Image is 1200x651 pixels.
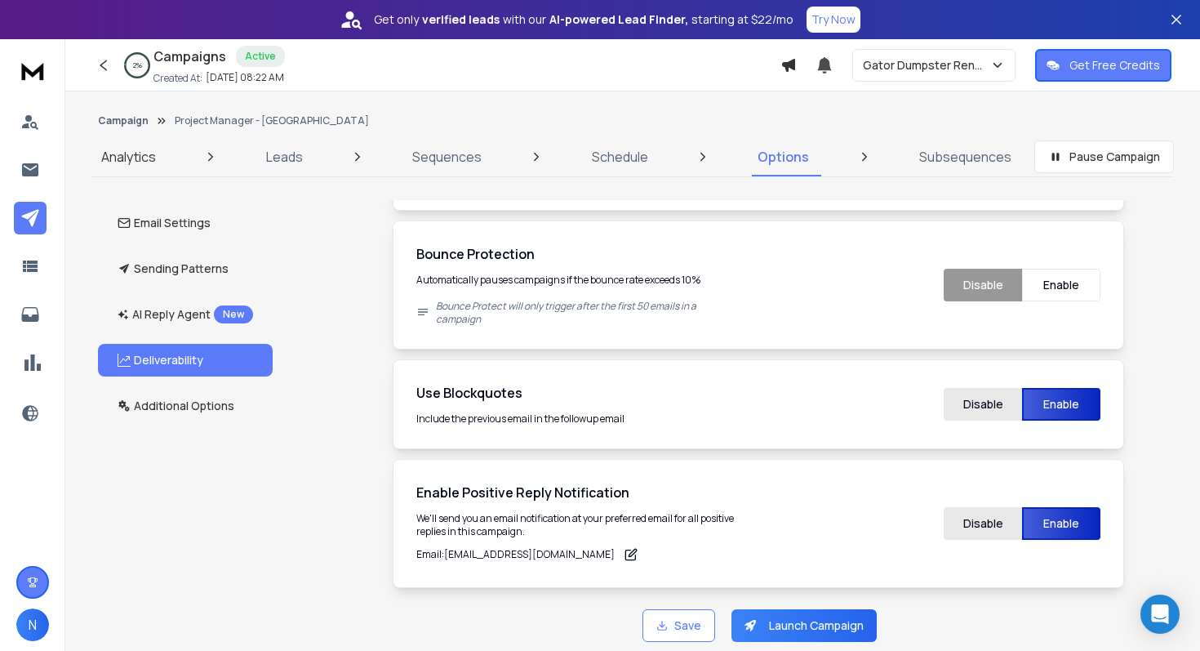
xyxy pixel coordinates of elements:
[402,137,491,176] a: Sequences
[153,47,226,66] h1: Campaigns
[16,56,49,86] img: logo
[374,11,793,28] p: Get only with our starting at $22/mo
[549,11,688,28] strong: AI-powered Lead Finder,
[412,147,482,167] p: Sequences
[266,147,303,167] p: Leads
[16,609,49,641] button: N
[91,137,166,176] a: Analytics
[582,137,658,176] a: Schedule
[592,147,648,167] p: Schedule
[1069,57,1160,74] p: Get Free Credits
[748,137,819,176] a: Options
[133,60,142,70] p: 2 %
[175,114,369,127] p: Project Manager - [GEOGRAPHIC_DATA]
[422,11,500,28] strong: verified leads
[98,207,273,239] button: Email Settings
[256,137,313,176] a: Leads
[758,147,809,167] p: Options
[153,72,202,85] p: Created At:
[1140,595,1180,634] div: Open Intercom Messenger
[118,215,211,231] p: Email Settings
[236,46,285,67] div: Active
[919,147,1011,167] p: Subsequences
[811,11,856,28] p: Try Now
[909,137,1021,176] a: Subsequences
[98,114,149,127] button: Campaign
[101,147,156,167] p: Analytics
[863,57,990,74] p: Gator Dumpster Rentals
[1035,49,1171,82] button: Get Free Credits
[206,71,284,84] p: [DATE] 08:22 AM
[1034,140,1174,173] button: Pause Campaign
[807,7,860,33] button: Try Now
